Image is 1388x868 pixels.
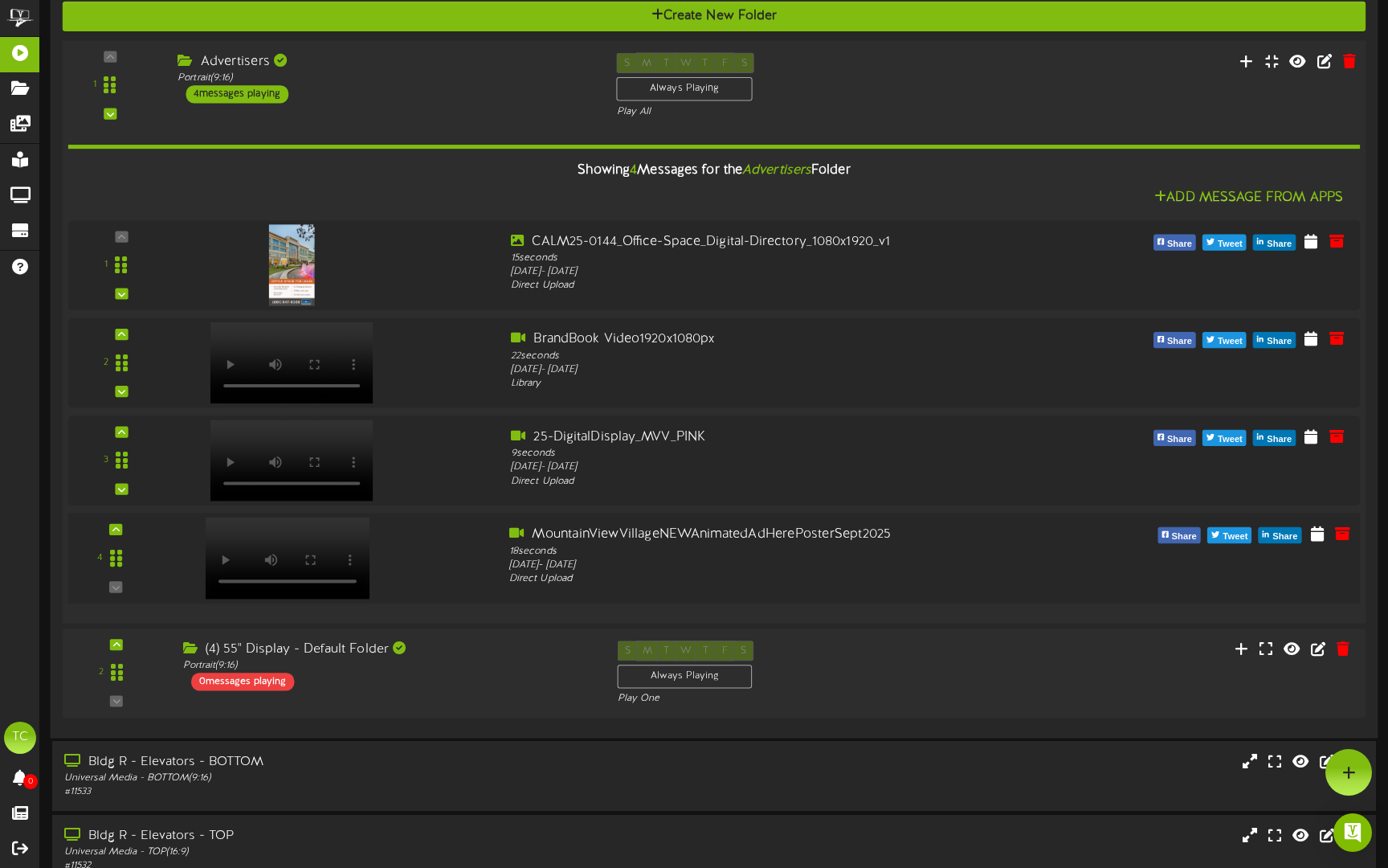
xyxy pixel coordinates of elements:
div: Direct Upload [511,474,1025,488]
span: Tweet [1219,528,1251,546]
div: Direct Upload [511,279,1025,293]
img: 48728b9e-e2d8-4d8e-8cf8-6a0451bf3c27.jpg [269,224,315,305]
div: Play One [618,692,920,706]
div: 22 seconds [511,349,1025,362]
button: Share [1253,332,1296,348]
span: 4 [630,162,637,177]
span: Share [1269,528,1300,546]
div: Bldg R - Elevators - TOP [64,827,592,845]
div: Portrait ( 9:16 ) [178,71,592,84]
button: Add Message From Apps [1149,187,1348,207]
div: (4) 55" Display - Default Folder [183,641,594,659]
div: Play All [617,104,921,118]
div: 9 seconds [511,446,1025,460]
div: Always Playing [618,665,753,688]
div: 4 messages playing [186,85,288,103]
span: Share [1263,235,1295,252]
div: 18 seconds [509,544,1028,559]
div: Library [511,376,1025,390]
div: TC [4,722,36,754]
div: Universal Media - TOP ( 16:9 ) [64,845,592,859]
button: Share [1259,527,1302,543]
span: Tweet [1214,430,1246,448]
button: Share [1157,527,1201,543]
button: Tweet [1202,429,1247,445]
span: Share [1164,333,1195,350]
div: Portrait ( 9:16 ) [183,659,594,673]
div: Open Intercom Messenger [1333,813,1372,852]
div: Bldg R - Elevators - BOTTOM [64,753,592,772]
div: Direct Upload [509,572,1028,587]
span: Tweet [1214,235,1246,252]
i: Advertisers [742,162,811,177]
div: [DATE] - [DATE] [511,461,1025,474]
button: Share [1253,234,1296,250]
span: Share [1164,430,1195,448]
button: Tweet [1202,234,1247,250]
button: Share [1253,429,1296,445]
div: Always Playing [617,77,753,101]
button: Share [1153,234,1196,250]
span: 0 [23,774,38,789]
div: MountainViewVillageNEWAnimatedAdHerePosterSept2025 [509,525,1028,543]
div: [DATE] - [DATE] [511,362,1025,376]
span: Share [1263,333,1295,350]
div: 25-DigitalDisplay_MVV_PINK [511,428,1025,446]
div: [DATE] - [DATE] [511,265,1025,279]
button: Tweet [1202,332,1247,348]
div: Universal Media - BOTTOM ( 9:16 ) [64,772,592,785]
div: Showing Messages for the Folder [55,153,1372,187]
div: 0 messages playing [191,673,294,690]
div: BrandBook Video1920x1080px [511,330,1025,349]
span: Tweet [1214,333,1246,350]
span: Share [1168,528,1199,546]
div: CALM25-0144_Office-Space_Digital-Directory_1080x1920_v1 [511,232,1025,251]
div: Advertisers [178,52,592,71]
div: [DATE] - [DATE] [509,558,1028,572]
button: Tweet [1207,527,1251,543]
span: Share [1164,235,1195,252]
button: Share [1153,332,1196,348]
button: Share [1153,429,1196,445]
div: # 11533 [64,785,592,799]
span: Share [1263,430,1295,448]
div: 15 seconds [511,251,1025,264]
button: Create New Folder [63,2,1366,31]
